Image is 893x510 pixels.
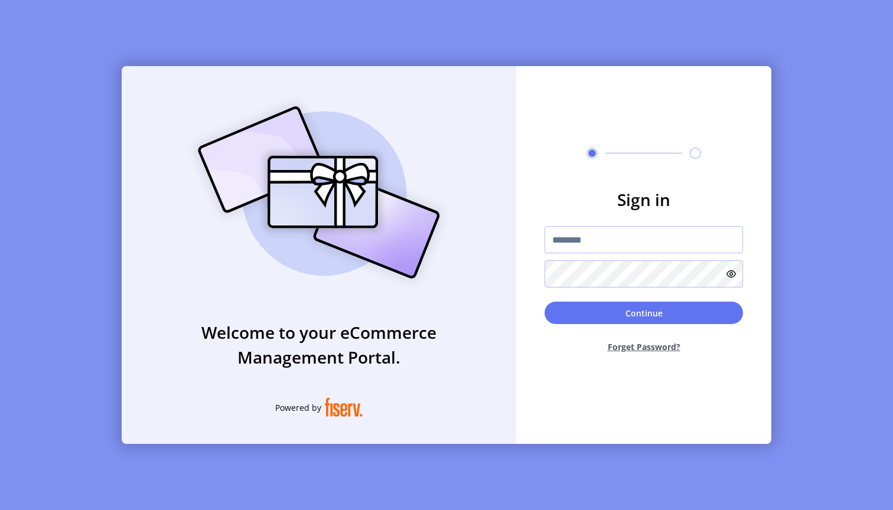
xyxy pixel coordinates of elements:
span: Powered by [275,401,321,414]
h3: Sign in [545,187,743,212]
h3: Welcome to your eCommerce Management Portal. [122,320,516,370]
button: Continue [545,302,743,324]
button: Forget Password? [545,331,743,362]
img: card_Illustration.svg [180,93,458,292]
